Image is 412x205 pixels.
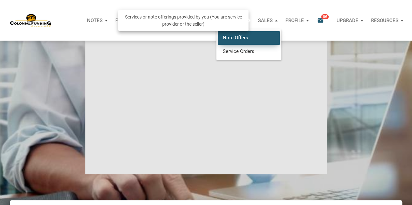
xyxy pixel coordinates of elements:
[281,11,313,30] button: Profile
[83,11,111,30] button: Notes
[147,11,175,30] button: Reports
[111,11,147,30] a: Properties
[87,18,103,23] p: Notes
[218,45,280,58] a: Service Orders
[115,18,143,23] p: Properties
[336,18,358,23] p: Upgrade
[312,11,333,30] button: email105
[333,11,367,30] button: Upgrade
[367,11,407,30] button: Resources
[254,11,281,30] button: Sales
[175,11,213,30] a: Calculator
[317,17,324,24] i: email
[254,11,281,30] a: Sales Note OffersService Orders
[151,18,171,23] p: Reports
[213,11,254,30] button: Purchases
[218,31,280,45] a: Note Offers
[371,18,398,23] p: Resources
[258,18,273,23] p: Sales
[321,14,329,19] span: 105
[179,18,209,23] p: Calculator
[217,18,245,23] p: Purchases
[285,18,304,23] p: Profile
[85,39,327,174] iframe: NoteUnlimited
